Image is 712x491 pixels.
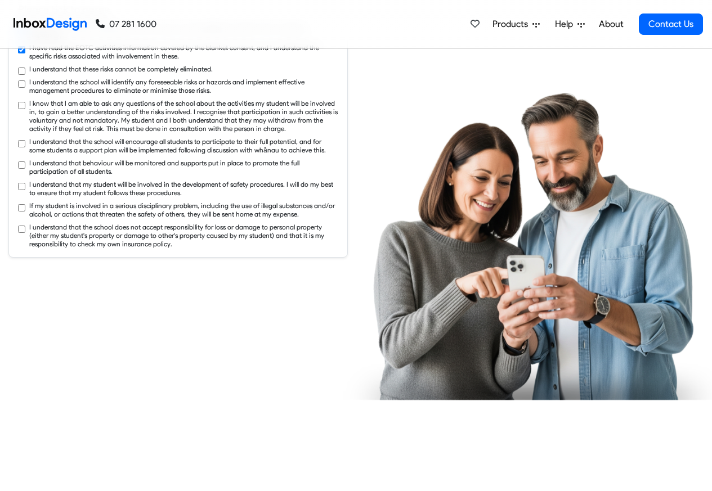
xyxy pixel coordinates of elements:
[595,13,626,35] a: About
[550,13,589,35] a: Help
[29,180,338,197] label: I understand that my student will be involved in the development of safety procedures. I will do ...
[555,17,577,31] span: Help
[29,78,338,94] label: I understand the school will identify any foreseeable risks or hazards and implement effective ma...
[492,17,532,31] span: Products
[29,159,338,175] label: I understand that behaviour will be monitored and supports put in place to promote the full parti...
[639,13,703,35] a: Contact Us
[96,17,156,31] a: 07 281 1600
[29,65,213,73] label: I understand that these risks cannot be completely eliminated.
[29,43,338,60] label: I have read the EOTC activities information covered by the blanket consent, and I understand the ...
[29,99,338,133] label: I know that I am able to ask any questions of the school about the activities my student will be ...
[488,13,544,35] a: Products
[29,201,338,218] label: If my student is involved in a serious disciplinary problem, including the use of illegal substan...
[29,223,338,248] label: I understand that the school does not accept responsibility for loss or damage to personal proper...
[29,137,338,154] label: I understand that the school will encourage all students to participate to their full potential, ...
